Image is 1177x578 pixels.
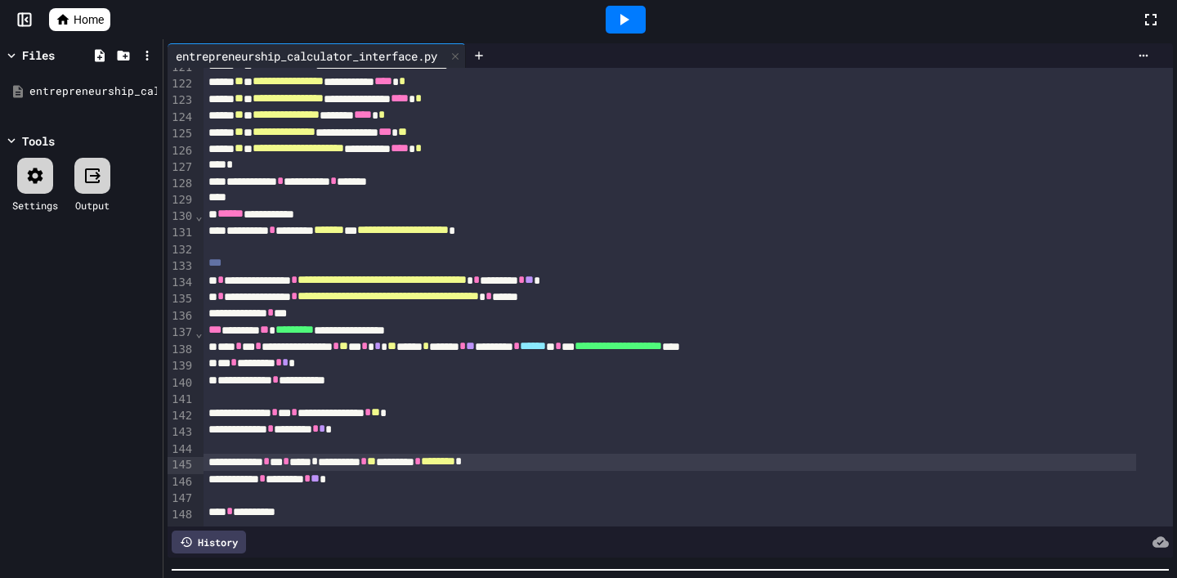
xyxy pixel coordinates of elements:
[168,308,195,325] div: 136
[168,126,195,142] div: 125
[168,47,445,65] div: entrepreneurship_calculator_interface.py
[168,43,466,68] div: entrepreneurship_calculator_interface.py
[168,110,195,126] div: 124
[12,198,58,213] div: Settings
[168,342,195,358] div: 138
[168,60,195,76] div: 121
[168,76,195,92] div: 122
[74,11,104,28] span: Home
[49,8,110,31] a: Home
[22,132,55,150] div: Tools
[168,457,195,473] div: 145
[168,192,195,208] div: 129
[168,208,195,225] div: 130
[195,326,203,339] span: Fold line
[168,92,195,109] div: 123
[168,225,195,241] div: 131
[168,159,195,176] div: 127
[168,358,195,374] div: 139
[168,275,195,291] div: 134
[168,143,195,159] div: 126
[168,375,195,392] div: 140
[168,491,195,507] div: 147
[168,258,195,275] div: 133
[195,209,203,222] span: Fold line
[22,47,55,64] div: Files
[168,507,195,523] div: 148
[168,291,195,307] div: 135
[168,176,195,192] div: 128
[172,531,246,553] div: History
[168,325,195,341] div: 137
[168,392,195,408] div: 141
[168,474,195,491] div: 146
[168,441,195,458] div: 144
[168,242,195,258] div: 132
[168,424,195,441] div: 143
[168,408,195,424] div: 142
[29,83,157,100] div: entrepreneurship_calculator_interface.py
[75,198,110,213] div: Output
